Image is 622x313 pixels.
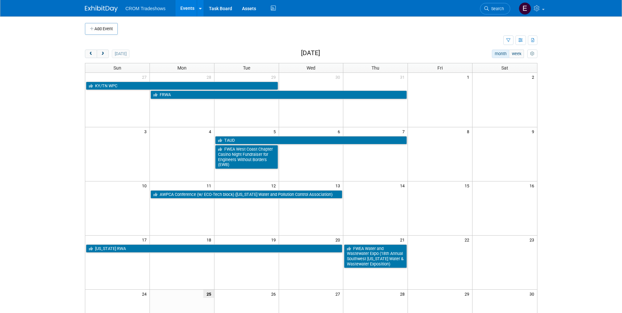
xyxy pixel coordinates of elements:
span: CROM Tradeshows [126,6,166,11]
span: 6 [337,127,343,136]
button: [DATE] [112,50,129,58]
span: 10 [141,181,150,190]
span: 1 [466,73,472,81]
span: 26 [271,290,279,298]
span: 15 [464,181,472,190]
span: Wed [307,65,315,71]
a: FWEA Water and Wastewater Expo (18th Annual Southwest [US_STATE] Water & Wastewater Exposition) [344,244,407,268]
span: 28 [399,290,408,298]
i: Personalize Calendar [530,52,534,56]
span: 5 [273,127,279,136]
span: 22 [464,236,472,244]
span: 3 [144,127,150,136]
span: 30 [529,290,537,298]
span: 7 [402,127,408,136]
button: next [97,50,109,58]
button: prev [85,50,97,58]
img: Emily Williams [519,2,531,15]
span: 8 [466,127,472,136]
span: 12 [271,181,279,190]
a: FRWA [150,91,407,99]
span: Sun [113,65,121,71]
a: TAUD [215,136,407,145]
span: 20 [335,236,343,244]
a: Search [480,3,510,14]
span: 9 [531,127,537,136]
span: Sat [501,65,508,71]
button: month [492,50,509,58]
span: 18 [206,236,214,244]
span: Mon [177,65,187,71]
span: 31 [399,73,408,81]
span: 19 [271,236,279,244]
span: Thu [371,65,379,71]
span: 11 [206,181,214,190]
span: 29 [271,73,279,81]
span: Tue [243,65,250,71]
img: ExhibitDay [85,6,118,12]
span: 29 [464,290,472,298]
button: Add Event [85,23,118,35]
span: 27 [141,73,150,81]
span: 2 [531,73,537,81]
span: Fri [437,65,443,71]
a: FWEA West Coast Chapter Casino Night Fundraiser for Engineers Without Borders (EWB) [215,145,278,169]
span: 21 [399,236,408,244]
span: 23 [529,236,537,244]
span: 24 [141,290,150,298]
span: 17 [141,236,150,244]
span: 25 [203,290,214,298]
a: AWPCA Conference (w/ ECO-Tech block) ([US_STATE] Water and Pollution Control Association) [150,190,343,199]
span: 27 [335,290,343,298]
span: 28 [206,73,214,81]
span: 13 [335,181,343,190]
button: myCustomButton [527,50,537,58]
button: week [509,50,524,58]
span: Search [489,6,504,11]
span: 4 [208,127,214,136]
span: 16 [529,181,537,190]
h2: [DATE] [301,50,320,57]
a: KY/TN WPC [86,82,278,90]
a: [US_STATE] RWA [86,244,343,253]
span: 14 [399,181,408,190]
span: 30 [335,73,343,81]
